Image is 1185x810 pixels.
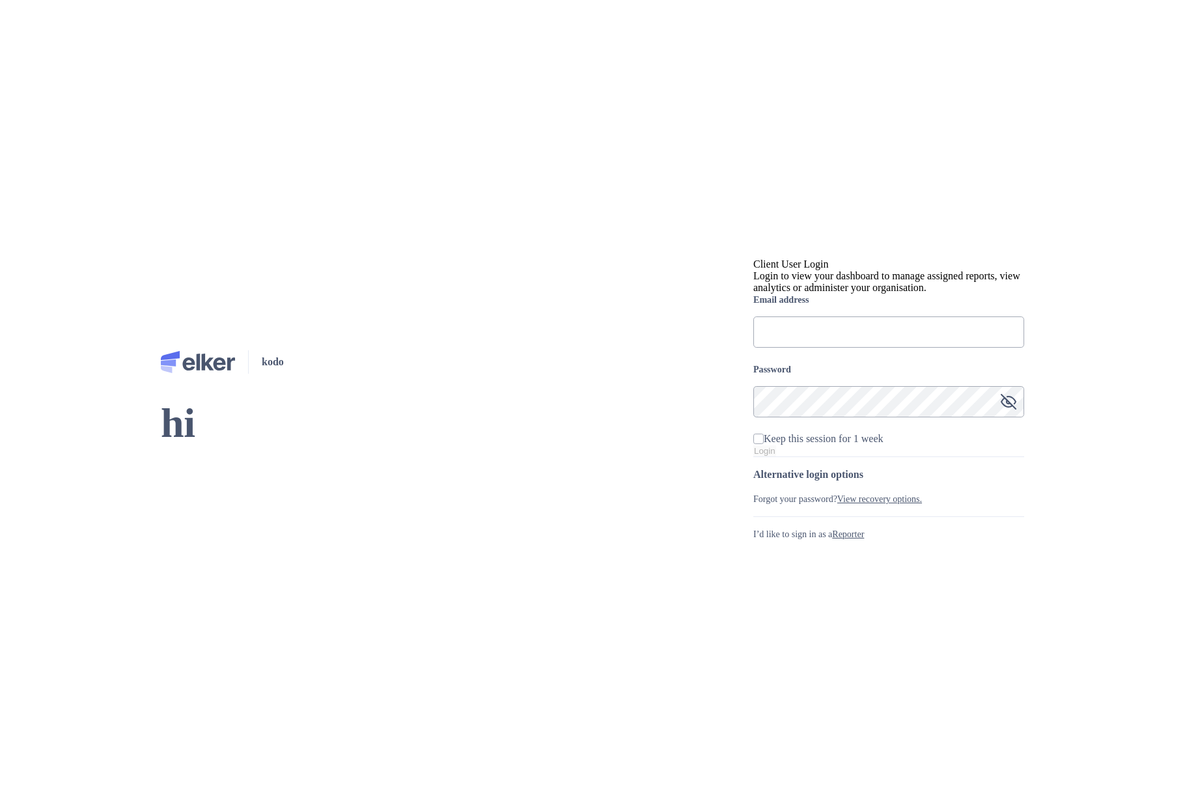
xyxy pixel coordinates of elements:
[753,270,1024,294] div: Login to view your dashboard to manage assigned reports, view analytics or administer your organi...
[262,356,284,368] span: kodo
[753,363,1024,376] label: Password
[161,398,284,449] h2: hi
[753,492,1024,506] div: Forgot your password?
[753,258,1024,270] div: Client User Login
[753,294,1024,306] label: Email address
[753,468,1024,482] div: Alternative login options
[161,351,235,373] img: Elker
[754,446,775,456] span: Login
[832,529,864,539] a: Reporter
[753,527,1024,541] div: I’d like to sign in as a
[753,445,776,456] button: Login
[837,494,922,504] a: View recovery options.
[764,433,884,445] div: Keep this session for 1 week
